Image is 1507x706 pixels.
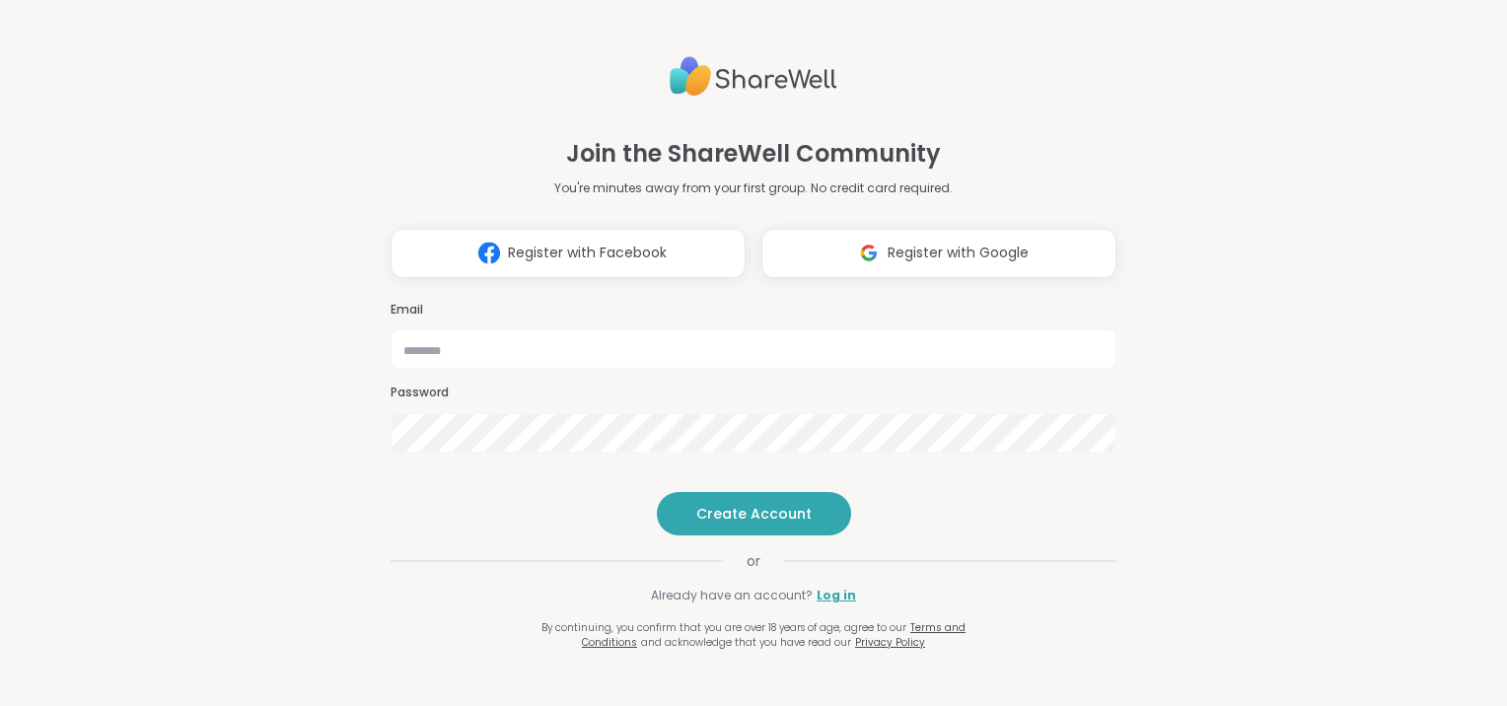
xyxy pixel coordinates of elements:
h1: Join the ShareWell Community [566,136,941,172]
button: Register with Google [761,229,1116,278]
span: Already have an account? [651,587,813,604]
a: Privacy Policy [855,635,925,650]
h3: Password [391,385,1116,401]
img: ShareWell Logomark [470,235,508,271]
button: Create Account [657,492,851,535]
button: Register with Facebook [391,229,746,278]
span: and acknowledge that you have read our [641,635,851,650]
img: ShareWell Logomark [850,235,888,271]
img: ShareWell Logo [670,48,837,105]
span: Create Account [696,504,812,524]
span: By continuing, you confirm that you are over 18 years of age, agree to our [541,620,906,635]
span: Register with Facebook [508,243,667,263]
span: Register with Google [888,243,1029,263]
span: or [723,551,784,571]
h3: Email [391,302,1116,318]
p: You're minutes away from your first group. No credit card required. [554,179,953,197]
a: Terms and Conditions [582,620,966,650]
a: Log in [817,587,856,604]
